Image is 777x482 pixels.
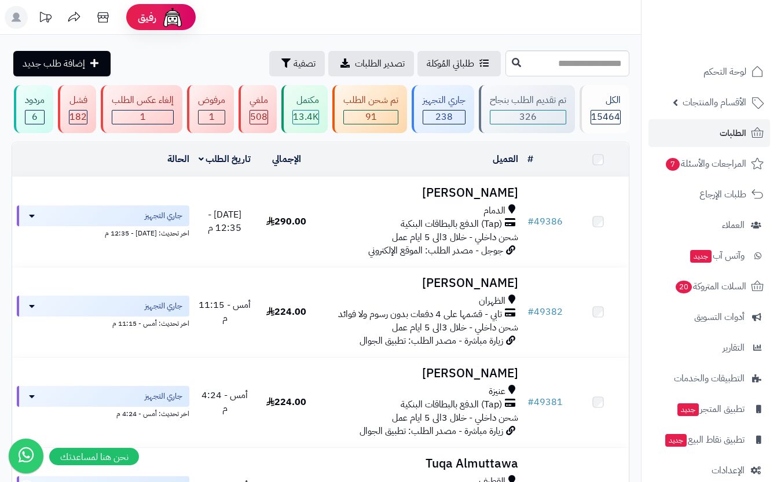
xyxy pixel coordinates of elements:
[689,248,745,264] span: وآتس آب
[648,273,770,300] a: السلات المتروكة20
[365,110,377,124] span: 91
[199,298,251,325] span: أمس - 11:15 م
[648,119,770,147] a: الطلبات
[112,94,174,107] div: إلغاء عكس الطلب
[13,51,111,76] a: إضافة طلب جديد
[591,110,620,124] span: 15464
[266,395,306,409] span: 224.00
[98,85,185,133] a: إلغاء عكس الطلب 1
[250,111,267,124] div: 508
[519,110,537,124] span: 326
[12,85,56,133] a: مردود 6
[17,317,189,329] div: اخر تحديث: أمس - 11:15 م
[338,308,502,321] span: تابي - قسّمها على 4 دفعات بدون رسوم ولا فوائد
[17,226,189,238] div: اخر تحديث: [DATE] - 12:35 م
[527,305,563,319] a: #49382
[527,215,563,229] a: #49386
[292,94,319,107] div: مكتمل
[199,152,251,166] a: تاريخ الطلب
[25,111,44,124] div: 6
[723,340,745,356] span: التقارير
[493,152,518,166] a: العميل
[417,51,501,76] a: طلباتي المُوكلة
[138,10,156,24] span: رفيق
[360,424,503,438] span: زيارة مباشرة - مصدر الطلب: تطبيق الجوال
[666,158,680,171] span: 7
[676,401,745,417] span: تطبيق المتجر
[683,94,746,111] span: الأقسام والمنتجات
[185,85,236,133] a: مرفوض 1
[401,398,502,411] span: (Tap) الدفع بالبطاقات البنكية
[527,152,533,166] a: #
[322,367,518,380] h3: [PERSON_NAME]
[355,57,405,71] span: تصدير الطلبات
[112,111,173,124] div: 1
[293,110,318,124] span: 13.4K
[250,94,268,107] div: ملغي
[392,411,518,425] span: شحن داخلي - خلال 3الى 5 ايام عمل
[392,321,518,334] span: شحن داخلي - خلال 3الى 5 ايام عمل
[490,111,566,124] div: 326
[409,85,477,133] a: جاري التجهيز 238
[527,395,563,409] a: #49381
[199,111,225,124] div: 1
[489,385,505,398] span: عنيزة
[527,395,534,409] span: #
[591,94,621,107] div: الكل
[712,462,745,479] span: الإعدادات
[250,110,267,124] span: 508
[483,204,505,218] span: الدمام
[266,305,306,319] span: 224.00
[279,85,330,133] a: مكتمل 13.4K
[690,250,712,263] span: جديد
[266,215,306,229] span: 290.00
[665,156,746,172] span: المراجعات والأسئلة
[360,334,503,348] span: زيارة مباشرة - مصدر الطلب: تطبيق الجوال
[677,403,699,416] span: جديد
[648,58,770,86] a: لوحة التحكم
[423,111,465,124] div: 238
[703,64,746,80] span: لوحة التحكم
[648,365,770,392] a: التطبيقات والخدمات
[56,85,98,133] a: فشل 182
[25,94,45,107] div: مردود
[322,457,518,470] h3: Tuqa Almuttawa
[368,244,503,257] span: جوجل - مصدر الطلب: الموقع الإلكتروني
[69,94,87,107] div: فشل
[401,218,502,231] span: (Tap) الدفع بالبطاقات البنكية
[208,208,241,235] span: [DATE] - 12:35 م
[330,85,409,133] a: تم شحن الطلب 91
[322,277,518,290] h3: [PERSON_NAME]
[69,110,87,124] span: 182
[69,111,87,124] div: 182
[32,110,38,124] span: 6
[490,94,566,107] div: تم تقديم الطلب بنجاح
[674,370,745,387] span: التطبيقات والخدمات
[272,152,301,166] a: الإجمالي
[648,242,770,270] a: وآتس آبجديد
[145,391,182,402] span: جاري التجهيز
[392,230,518,244] span: شحن داخلي - خلال 3الى 5 ايام عمل
[140,110,146,124] span: 1
[664,432,745,448] span: تطبيق نقاط البيع
[675,278,746,295] span: السلات المتروكة
[17,407,189,419] div: اخر تحديث: أمس - 4:24 م
[201,388,248,415] span: أمس - 4:24 م
[209,110,215,124] span: 1
[344,111,398,124] div: 91
[527,215,534,229] span: #
[236,85,279,133] a: ملغي 508
[477,85,577,133] a: تم تقديم الطلب بنجاح 326
[427,57,474,71] span: طلباتي المُوكلة
[648,181,770,208] a: طلبات الإرجاع
[293,111,318,124] div: 13358
[648,426,770,454] a: تطبيق نقاط البيعجديد
[699,186,746,203] span: طلبات الإرجاع
[198,94,225,107] div: مرفوض
[527,305,534,319] span: #
[423,94,466,107] div: جاري التجهيز
[648,334,770,362] a: التقارير
[648,395,770,423] a: تطبيق المتجرجديد
[145,210,182,222] span: جاري التجهيز
[343,94,398,107] div: تم شحن الطلب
